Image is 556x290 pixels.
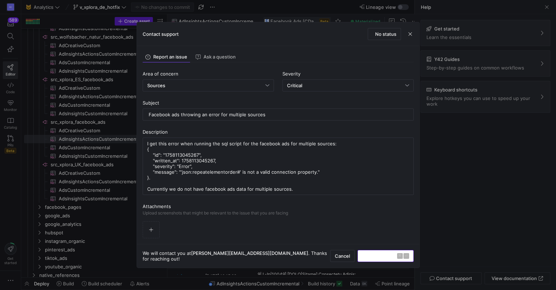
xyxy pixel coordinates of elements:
div: Area of concern [143,71,274,77]
div: Severity [282,71,414,77]
span: Report an issue [145,55,187,60]
h3: Contact support [143,31,179,37]
span: We will contact you at . Thanks for reaching out! [143,250,330,262]
span: [PERSON_NAME][EMAIL_ADDRESS][DOMAIN_NAME] [191,250,308,256]
mat-select-trigger: Critical [287,83,302,88]
a: No status [368,31,401,37]
p: Attachments [143,203,414,209]
span: Subject [143,100,159,106]
input: Summary of the issue you are facing [149,112,408,117]
p: Upload screenshots that might be relevant to the issue that you are facing [143,211,414,216]
span: Sources [147,83,165,88]
button: No status [368,28,401,40]
div: Description [143,129,414,135]
button: Cancel [330,250,355,262]
span: Ask a question [196,55,236,60]
span: Cancel [335,253,350,259]
span: No status [375,31,396,37]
